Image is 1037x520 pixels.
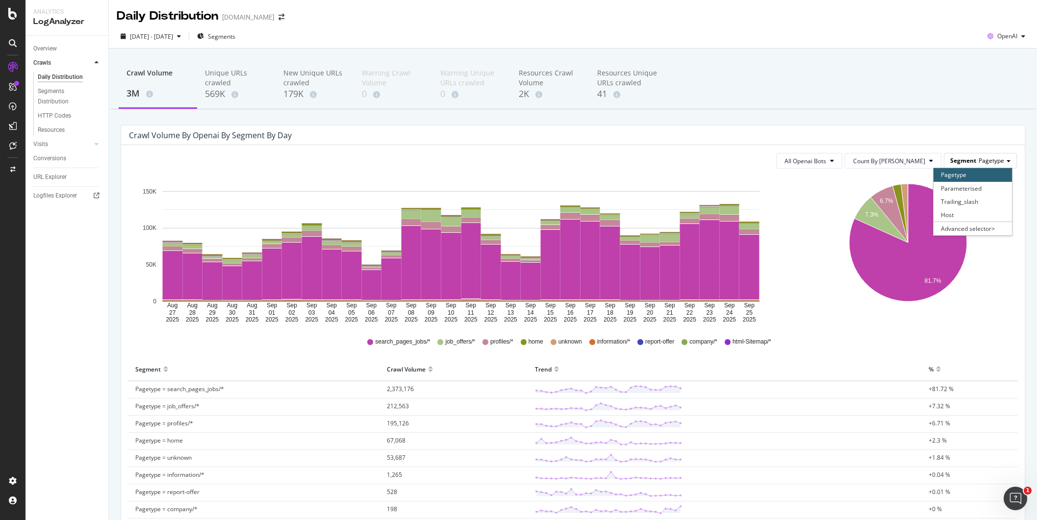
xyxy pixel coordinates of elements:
text: Sep [744,302,755,309]
span: unknown [558,338,582,346]
text: 2025 [325,316,338,323]
span: Pagetype = unknown [135,453,192,462]
text: 24 [726,309,733,316]
text: Sep [625,302,635,309]
text: 2025 [623,316,636,323]
text: 50K [146,261,156,268]
div: Crawls [33,58,51,68]
text: 07 [388,309,395,316]
text: Sep [466,302,477,309]
div: [DOMAIN_NAME] [222,12,275,22]
button: All Openai Bots [776,153,842,169]
div: URL Explorer [33,172,67,182]
div: Daily Distribution [38,72,83,82]
text: Aug [187,302,198,309]
text: 09 [428,309,434,316]
span: 1 [1024,487,1032,495]
text: Sep [545,302,556,309]
text: 14 [527,309,534,316]
text: 6.7% [880,198,894,204]
text: 2025 [583,316,597,323]
span: +81.72 % [929,385,954,393]
text: 10 [448,309,455,316]
div: Logfiles Explorer [33,191,77,201]
svg: A chart. [129,176,792,323]
text: 01 [269,309,276,316]
text: Sep [346,302,357,309]
text: 2025 [604,316,617,323]
div: Warning Unique URLs crawled [440,68,503,88]
text: 100K [143,225,156,232]
span: 198 [387,505,397,513]
text: 2025 [365,316,378,323]
div: arrow-right-arrow-left [278,14,284,21]
text: 18 [607,309,614,316]
span: Pagetype = job_offers/* [135,402,200,410]
text: 04 [329,309,335,316]
text: Sep [565,302,576,309]
div: Daily Distribution [117,8,218,25]
span: Pagetype [979,156,1004,165]
span: OpenAI [997,32,1017,40]
text: Aug [227,302,237,309]
div: Resources [38,125,65,135]
text: 2025 [524,316,537,323]
span: home [529,338,543,346]
text: Sep [585,302,596,309]
text: 2025 [246,316,259,323]
a: Overview [33,44,101,54]
div: 0 [362,88,425,100]
a: Crawls [33,58,92,68]
span: 195,126 [387,419,409,427]
text: 150K [143,188,156,195]
span: Segment [950,156,976,165]
span: 2,373,176 [387,385,414,393]
div: Resources Unique URLs crawled [597,68,660,88]
a: Daily Distribution [38,72,101,82]
span: +6.71 % [929,419,950,427]
span: html-Sitemap/* [733,338,771,346]
text: Sep [287,302,298,309]
text: Sep [525,302,536,309]
text: 19 [627,309,633,316]
span: job_offers/* [445,338,475,346]
text: 13 [507,309,514,316]
span: information/* [597,338,630,346]
span: +1.84 % [929,453,950,462]
div: Crawl Volume by openai by Segment by Day [129,130,292,140]
button: OpenAI [984,28,1029,44]
div: Segment [135,361,161,377]
div: HTTP Codes [38,111,71,121]
text: 0 [153,298,156,305]
text: Sep [366,302,377,309]
text: Sep [446,302,456,309]
a: Logfiles Explorer [33,191,101,201]
div: Pagetype [934,168,1012,181]
span: All Openai Bots [784,157,826,165]
span: +7.32 % [929,402,950,410]
text: 2025 [723,316,736,323]
text: 7.3% [865,212,879,219]
div: Analytics [33,8,101,16]
div: New Unique URLs crawled [283,68,346,88]
span: report-offer [645,338,674,346]
text: 2025 [385,316,398,323]
span: 67,068 [387,436,405,445]
text: 02 [289,309,296,316]
span: +0 % [929,505,942,513]
text: 2025 [743,316,756,323]
text: 2025 [683,316,696,323]
text: 2025 [544,316,557,323]
text: 2025 [405,316,418,323]
text: Sep [306,302,317,309]
text: Sep [506,302,516,309]
text: Aug [167,302,177,309]
iframe: Intercom live chat [1004,487,1027,510]
div: Warning Crawl Volume [362,68,425,88]
div: 2K [519,88,582,100]
button: Count By [PERSON_NAME] [845,153,941,169]
span: +0.04 % [929,470,950,479]
text: Sep [327,302,337,309]
div: Crawl Volume [387,361,426,377]
text: Sep [605,302,616,309]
